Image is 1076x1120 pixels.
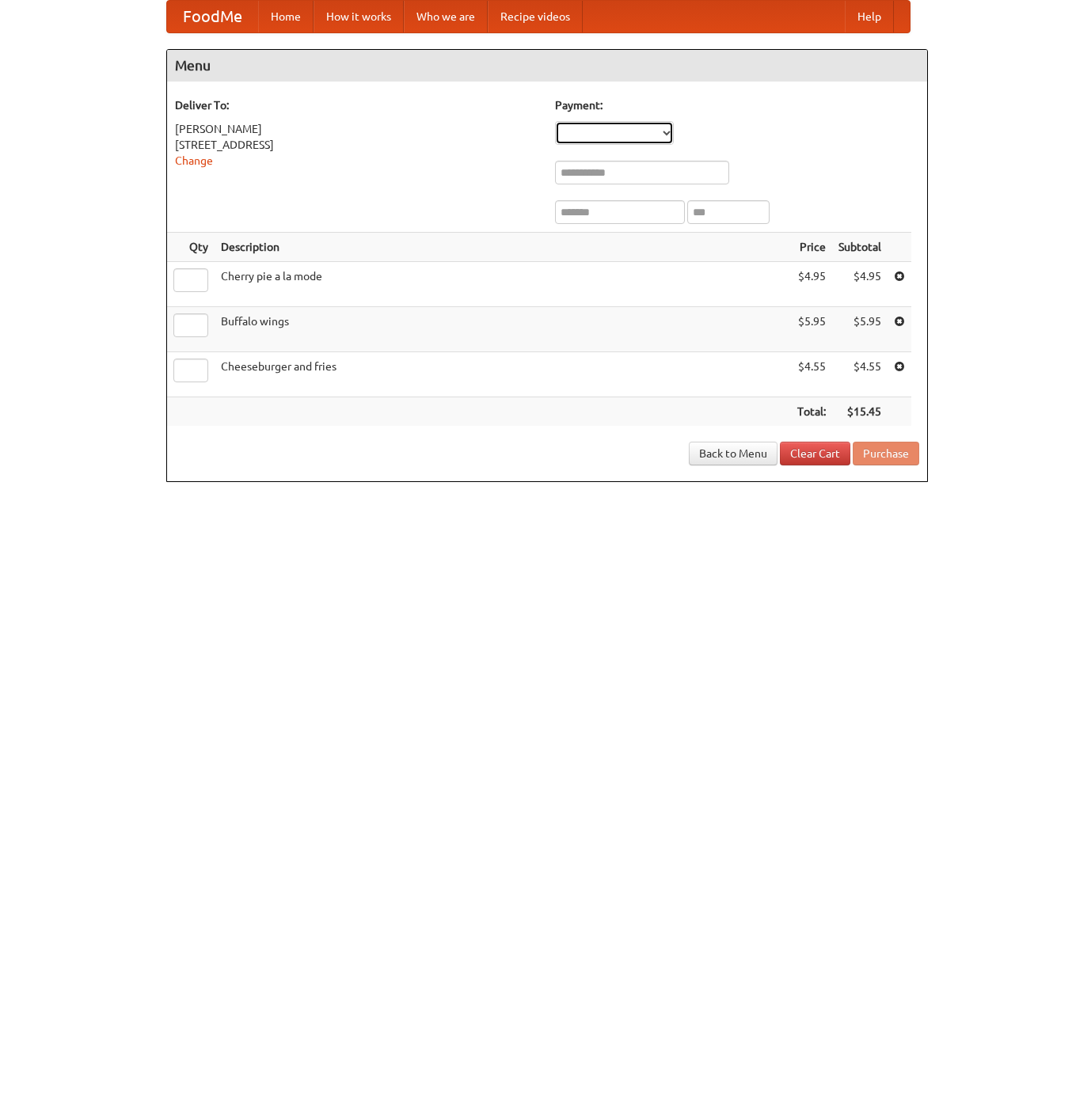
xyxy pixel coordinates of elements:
[167,1,258,32] a: FoodMe
[175,154,213,167] a: Change
[832,397,888,427] th: $15.45
[791,262,832,307] td: $4.95
[845,1,894,32] a: Help
[215,352,791,397] td: Cheeseburger and fries
[780,442,850,465] a: Clear Cart
[791,307,832,352] td: $5.95
[215,307,791,352] td: Buffalo wings
[832,352,888,397] td: $4.55
[832,307,888,352] td: $5.95
[167,233,215,262] th: Qty
[215,233,791,262] th: Description
[791,233,832,262] th: Price
[791,352,832,397] td: $4.55
[832,262,888,307] td: $4.95
[689,442,778,465] a: Back to Menu
[555,97,919,113] h5: Payment:
[791,397,832,427] th: Total:
[258,1,314,32] a: Home
[167,50,927,82] h4: Menu
[175,97,539,113] h5: Deliver To:
[404,1,488,32] a: Who we are
[832,233,888,262] th: Subtotal
[488,1,583,32] a: Recipe videos
[215,262,791,307] td: Cherry pie a la mode
[853,442,919,465] button: Purchase
[175,121,539,137] div: [PERSON_NAME]
[175,137,539,153] div: [STREET_ADDRESS]
[314,1,404,32] a: How it works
